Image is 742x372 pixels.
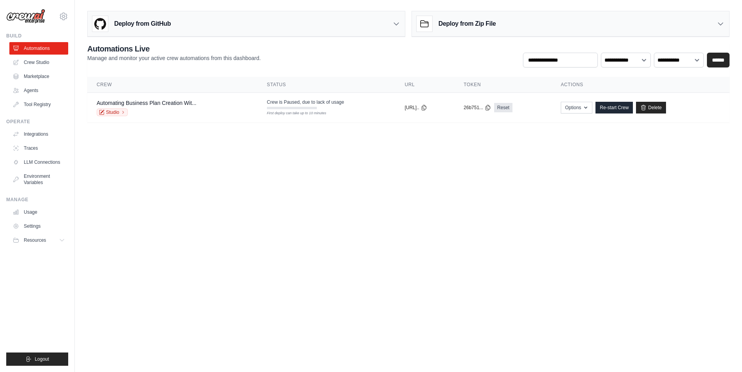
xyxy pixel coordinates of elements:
span: Resources [24,237,46,243]
span: Logout [35,356,49,362]
img: Logo [6,9,45,24]
a: Tool Registry [9,98,68,111]
a: Agents [9,84,68,97]
h3: Deploy from GitHub [114,19,171,28]
th: Token [454,77,551,93]
th: Crew [87,77,258,93]
img: GitHub Logo [92,16,108,32]
a: Automating Business Plan Creation Wit... [97,100,196,106]
a: Re-start Crew [595,102,633,113]
a: Usage [9,206,68,218]
h3: Deploy from Zip File [438,19,496,28]
button: Options [561,102,592,113]
div: First deploy can take up to 10 minutes [267,111,317,116]
a: Traces [9,142,68,154]
a: Delete [636,102,666,113]
th: Status [258,77,396,93]
h2: Automations Live [87,43,261,54]
p: Manage and monitor your active crew automations from this dashboard. [87,54,261,62]
a: Crew Studio [9,56,68,69]
a: Settings [9,220,68,232]
button: Logout [6,353,68,366]
a: Studio [97,108,128,116]
div: Build [6,33,68,39]
span: Crew is Paused, due to lack of usage [267,99,344,105]
th: Actions [551,77,730,93]
div: Operate [6,119,68,125]
a: Automations [9,42,68,55]
a: Integrations [9,128,68,140]
button: 26b751... [464,105,491,111]
div: Manage [6,197,68,203]
a: Marketplace [9,70,68,83]
a: Environment Variables [9,170,68,189]
a: LLM Connections [9,156,68,168]
button: Resources [9,234,68,246]
th: URL [395,77,454,93]
a: Reset [494,103,512,112]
